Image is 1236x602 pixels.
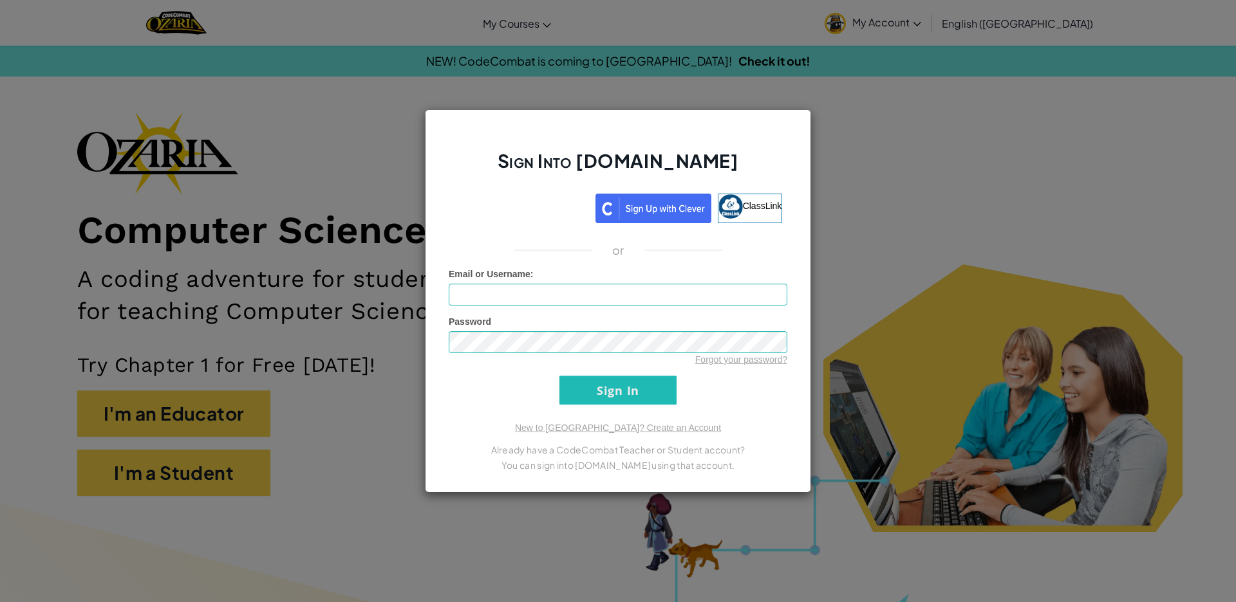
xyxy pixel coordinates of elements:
p: Already have a CodeCombat Teacher or Student account? [449,442,787,457]
span: ClassLink [743,201,782,211]
a: New to [GEOGRAPHIC_DATA]? Create an Account [515,423,721,433]
span: Password [449,316,491,327]
h2: Sign Into [DOMAIN_NAME] [449,149,787,186]
a: Forgot your password? [695,354,787,365]
p: or [612,242,624,258]
iframe: Sign in with Google Button [447,192,595,221]
input: Sign In [559,376,677,405]
img: clever_sso_button@2x.png [595,194,711,223]
p: You can sign into [DOMAIN_NAME] using that account. [449,457,787,473]
img: classlink-logo-small.png [718,194,743,219]
label: : [449,268,534,280]
span: Email or Username [449,269,530,279]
